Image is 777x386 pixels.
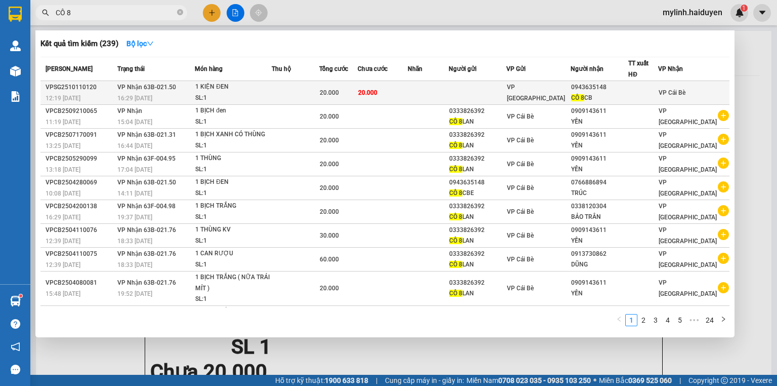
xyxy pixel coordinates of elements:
[195,177,271,188] div: 1 BỊCH ĐEN
[117,290,152,297] span: 19:52 [DATE]
[117,119,152,126] span: 15:04 [DATE]
[686,314,702,326] li: Next 5 Pages
[702,314,717,326] li: 24
[10,91,21,102] img: solution-icon
[195,188,271,199] div: SL: 1
[507,232,534,239] span: VP Cái Bè
[659,226,717,245] span: VP [GEOGRAPHIC_DATA]
[320,137,339,144] span: 20.000
[571,288,628,299] div: YẾN
[87,9,189,33] div: VP [GEOGRAPHIC_DATA]
[195,201,271,212] div: 1 BỊCH TRẮNG
[449,166,462,173] span: CÔ 8
[571,188,628,199] div: TRÚC
[117,142,152,149] span: 16:44 [DATE]
[42,9,49,16] span: search
[718,134,729,145] span: plus-circle
[320,208,339,215] span: 20.000
[19,294,22,297] sup: 1
[506,65,526,72] span: VP Gửi
[571,177,628,188] div: 0766886894
[571,212,628,222] div: BẢO TRÂN
[195,248,271,259] div: 1 CAN RƯỢU
[637,314,650,326] li: 2
[195,65,223,72] span: Món hàng
[449,249,506,259] div: 0333826392
[571,82,628,93] div: 0943635148
[195,272,271,294] div: 1 BỊCH TRẮNG ( NỮA TRÁI MÍT )
[703,315,717,326] a: 24
[449,237,462,244] span: CÔ 8
[659,250,717,268] span: VP [GEOGRAPHIC_DATA]
[571,93,628,103] div: CB
[9,10,24,20] span: Gửi:
[46,65,93,72] span: [PERSON_NAME]
[195,294,271,305] div: SL: 1
[87,33,189,45] div: ĐOÀN 1,2/KG
[85,65,190,80] div: 20.000
[571,249,628,259] div: 0913730862
[449,130,506,140] div: 0333826392
[46,238,80,245] span: 12:39 [DATE]
[626,315,637,326] a: 1
[613,314,625,326] button: left
[662,315,673,326] a: 4
[571,278,628,288] div: 0909143611
[195,93,271,104] div: SL: 1
[449,212,506,222] div: LAN
[117,155,176,162] span: VP Nhận 63F-004.95
[659,179,717,197] span: VP [GEOGRAPHIC_DATA]
[658,65,683,72] span: VP Nhận
[571,65,603,72] span: Người nhận
[571,164,628,175] div: YẾN
[56,7,175,18] input: Tìm tên, số ĐT hoặc mã đơn
[449,117,506,127] div: LAN
[195,306,271,328] div: 1 BỊCH TRẮNG CÓ THÙNG NHỎ BÊN TRONG ĐỒ Ă...
[650,315,661,326] a: 3
[117,84,176,91] span: VP Nhận 63B-021.50
[650,314,662,326] li: 3
[659,131,717,149] span: VP [GEOGRAPHIC_DATA]
[507,161,534,168] span: VP Cái Bè
[571,140,628,151] div: YẾN
[9,21,79,33] div: BÉ
[195,236,271,247] div: SL: 1
[571,259,628,270] div: DŨNG
[717,314,729,326] li: Next Page
[46,201,114,212] div: VPCB2504200138
[449,213,462,220] span: CÔ 8
[117,65,145,72] span: Trạng thái
[177,9,183,15] span: close-circle
[177,8,183,18] span: close-circle
[320,89,339,96] span: 20.000
[320,113,339,120] span: 20.000
[571,117,628,127] div: YẾN
[320,184,339,191] span: 20.000
[10,41,21,51] img: warehouse-icon
[717,314,729,326] button: right
[46,82,114,93] div: VPSG2510110120
[449,261,462,268] span: CÔ 8
[659,279,717,297] span: VP [GEOGRAPHIC_DATA]
[117,179,176,186] span: VP Nhận 63B-021.50
[319,65,348,72] span: Tổng cước
[320,232,339,239] span: 30.000
[46,142,80,149] span: 13:25 [DATE]
[46,119,80,126] span: 11:19 [DATE]
[320,161,339,168] span: 20.000
[718,158,729,169] span: plus-circle
[659,203,717,221] span: VP [GEOGRAPHIC_DATA]
[195,117,271,128] div: SL: 1
[46,261,80,268] span: 12:39 [DATE]
[117,214,152,221] span: 19:37 [DATE]
[117,250,176,257] span: VP Nhận 63B-021.76
[659,89,685,96] span: VP Cái Bè
[40,38,118,49] h3: Kết quả tìm kiếm ( 239 )
[46,153,114,164] div: VPCB2505290099
[10,66,21,76] img: warehouse-icon
[449,140,506,151] div: LAN
[358,65,387,72] span: Chưa cước
[46,106,114,117] div: VPCB2509210065
[659,155,717,173] span: VP [GEOGRAPHIC_DATA]
[718,229,729,240] span: plus-circle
